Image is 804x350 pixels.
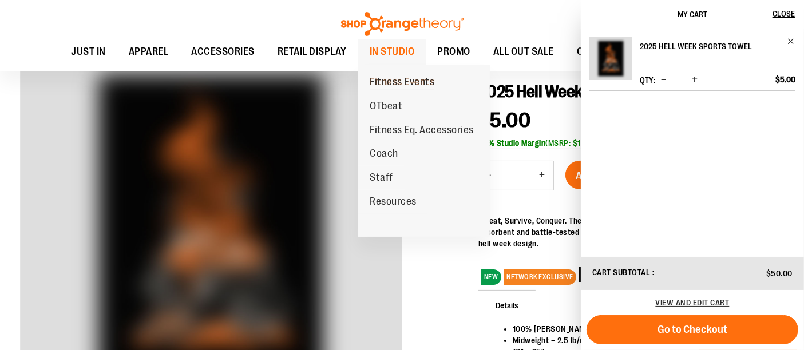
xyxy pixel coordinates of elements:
img: Shop Orangetheory [339,12,465,36]
span: RETAIL DISPLAY [278,39,347,65]
span: Details [478,290,536,320]
label: Qty [640,75,655,85]
span: ACCESSORIES [191,39,255,65]
button: Add to Cart [565,161,636,189]
span: Fitness Eq. Accessories [370,124,474,138]
span: Add to Cart [576,169,626,182]
a: View and edit cart [656,298,730,307]
a: 2025 Hell Week Sports Towel [640,37,795,55]
button: Increase product quantity [689,74,700,86]
span: $5.00 [775,74,795,85]
span: Cart Subtotal [592,268,651,277]
span: Coach [370,148,398,162]
span: BEST SELLER [579,267,626,282]
span: IN STUDIO [370,39,415,65]
span: OTbeat [370,100,402,114]
button: Decrease product quantity [658,74,669,86]
span: JUST IN [71,39,106,65]
span: Close [773,9,795,18]
span: Resources [370,196,417,210]
span: NETWORK EXCLUSIVE [504,269,577,285]
span: $5.00 [478,109,531,132]
li: 100% [PERSON_NAME] velour [513,323,773,335]
img: 2025 Hell Week Sports Towel [589,37,632,80]
a: Remove item [787,37,795,46]
span: APPAREL [129,39,169,65]
span: Staff [370,172,393,186]
button: Go to Checkout [587,315,798,344]
a: 2025 Hell Week Sports Towel [589,37,632,87]
span: 2025 Hell Week Sports Towel [478,82,674,101]
span: My Cart [678,10,707,19]
span: NEW [481,269,501,285]
span: OTF BY YOU [577,39,629,65]
h2: 2025 Hell Week Sports Towel [640,37,780,55]
span: PROMO [437,39,470,65]
span: ALL OUT SALE [493,39,554,65]
span: Go to Checkout [658,323,727,336]
span: $50.00 [766,269,793,278]
li: Product [589,37,795,91]
li: Midweight – 2.5 lb/dozen [513,335,773,346]
button: Increase product quantity [530,161,553,190]
input: Product quantity [500,162,530,189]
b: 50% Studio Margin [478,138,546,148]
span: Fitness Events [370,76,434,90]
